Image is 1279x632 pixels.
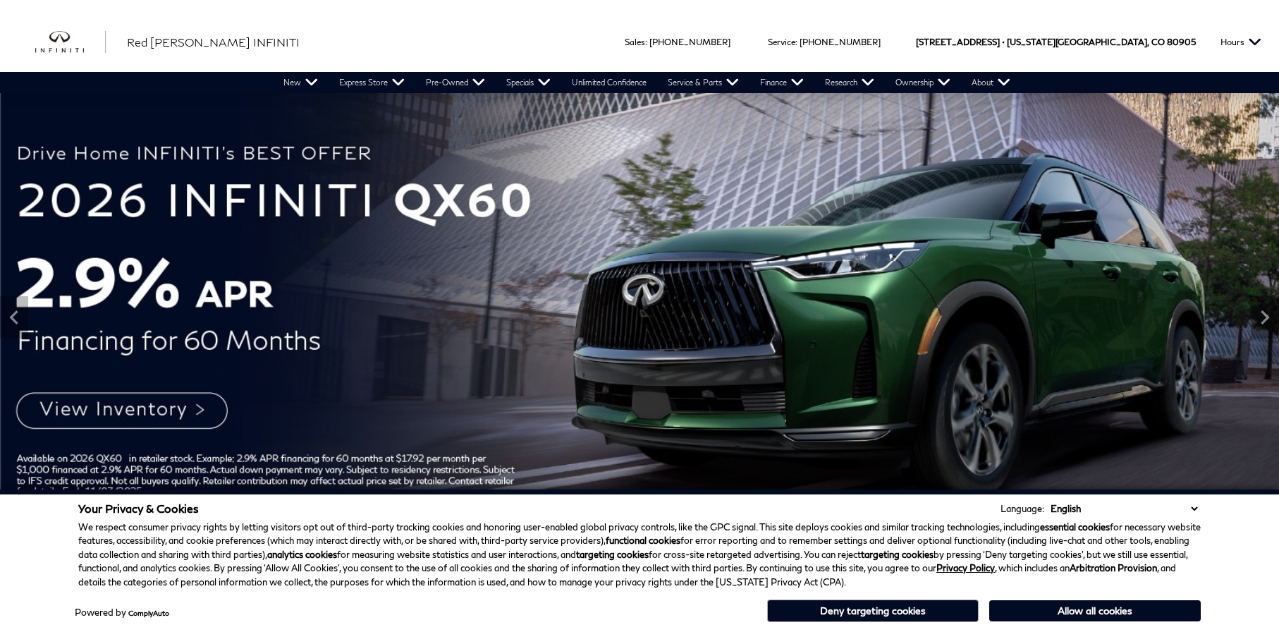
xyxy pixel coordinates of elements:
a: Ownership [885,72,961,93]
strong: targeting cookies [576,549,649,560]
a: [PHONE_NUMBER] [649,37,730,47]
a: Unlimited Confidence [561,72,657,93]
strong: functional cookies [606,535,680,546]
a: [PHONE_NUMBER] [800,37,881,47]
span: Service [768,37,795,47]
span: CO [1151,12,1165,72]
strong: Arbitration Provision [1070,562,1157,573]
span: : [645,37,647,47]
span: Your Privacy & Cookies [78,502,199,515]
a: Research [814,72,885,93]
a: [STREET_ADDRESS] • [US_STATE][GEOGRAPHIC_DATA], CO 80905 [916,37,1196,47]
p: We respect consumer privacy rights by letting visitors opt out of third-party tracking cookies an... [78,521,1201,590]
div: Next [1251,296,1279,339]
span: : [795,37,797,47]
strong: analytics cookies [267,549,337,560]
button: Open the hours dropdown [1213,12,1268,72]
select: Language Select [1047,502,1201,516]
span: [STREET_ADDRESS] • [916,12,1005,72]
a: Service & Parts [657,72,749,93]
a: Specials [496,72,561,93]
span: 80905 [1167,12,1196,72]
a: New [273,72,329,93]
nav: Main Navigation [273,72,1021,93]
div: Language: [1000,504,1044,513]
a: infiniti [35,31,106,54]
span: [US_STATE][GEOGRAPHIC_DATA], [1007,12,1149,72]
a: Finance [749,72,814,93]
strong: essential cookies [1040,521,1110,533]
a: ComplyAuto [128,609,169,617]
span: Red [PERSON_NAME] INFINITI [127,35,300,49]
div: Powered by [75,608,169,617]
strong: targeting cookies [861,549,934,560]
img: INFINITI [35,31,106,54]
a: Pre-Owned [415,72,496,93]
a: About [961,72,1021,93]
a: Privacy Policy [936,562,995,573]
span: Sales [625,37,645,47]
button: Deny targeting cookies [767,600,979,622]
button: Allow all cookies [989,600,1201,621]
a: Red [PERSON_NAME] INFINITI [127,34,300,51]
a: Express Store [329,72,415,93]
